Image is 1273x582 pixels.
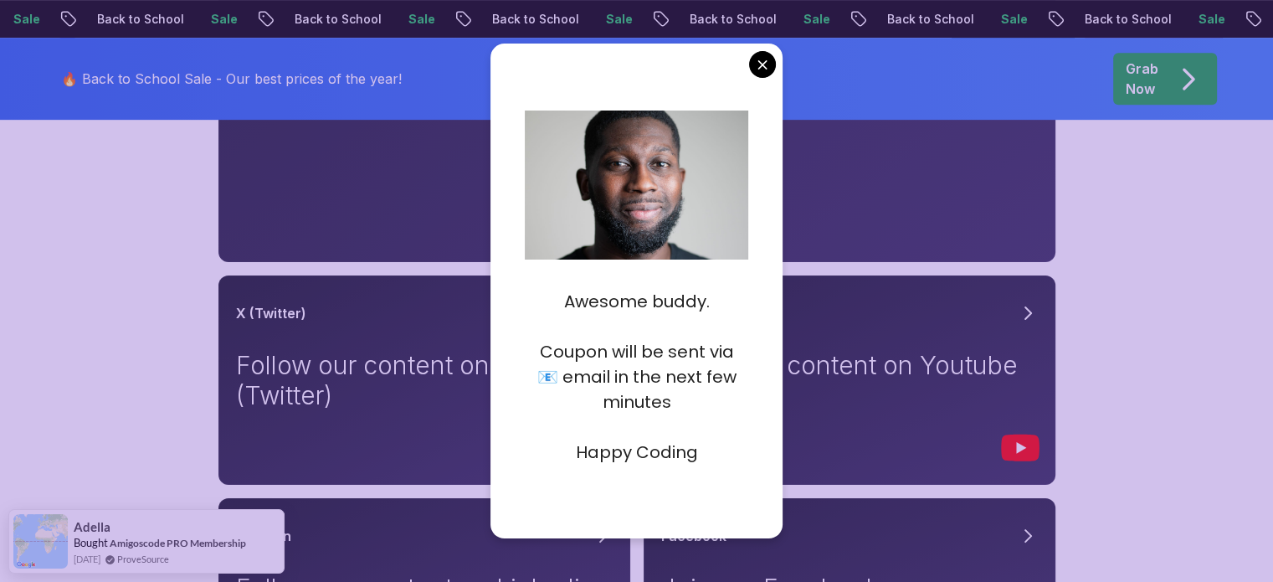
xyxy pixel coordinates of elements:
[364,11,418,28] p: Sale
[448,11,562,28] p: Back to School
[843,11,957,28] p: Back to School
[645,11,759,28] p: Back to School
[110,536,246,550] a: Amigoscode PRO Membership
[74,552,100,566] span: [DATE]
[74,536,108,549] span: Bought
[61,69,402,89] p: 🔥 Back to School Sale - Our best prices of the year!
[74,520,110,534] span: Adella
[117,552,169,566] a: ProveSource
[218,276,630,485] a: X (Twitter)Follow our content on X (Twitter)
[236,303,306,323] h3: X (Twitter)
[53,11,167,28] p: Back to School
[236,350,613,410] p: Follow our content on X (Twitter)
[1040,11,1154,28] p: Back to School
[644,276,1055,485] a: YoutubeWatch our content on Youtube
[562,11,615,28] p: Sale
[957,11,1010,28] p: Sale
[759,11,813,28] p: Sale
[167,11,220,28] p: Sale
[250,11,364,28] p: Back to School
[1126,59,1158,99] p: Grab Now
[661,350,1038,380] p: Watch our content on Youtube
[13,514,68,569] img: provesource social proof notification image
[1154,11,1208,28] p: Sale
